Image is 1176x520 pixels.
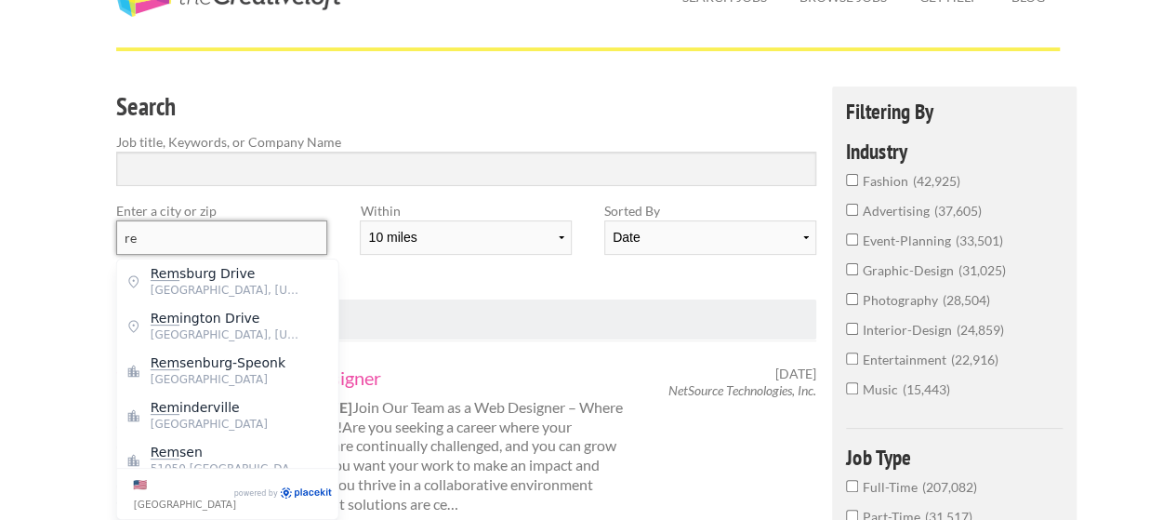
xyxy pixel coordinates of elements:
[846,233,858,246] input: event-planning33,501
[846,353,858,365] input: entertainment22,916
[863,233,956,248] span: event-planning
[100,366,650,514] div: Join Our Team as a Web Designer – Where Creativity and Collaboration Shine!Are you seeking a care...
[151,282,303,299] span: [GEOGRAPHIC_DATA], [US_STATE][GEOGRAPHIC_DATA]
[360,201,571,220] label: Within
[863,203,934,219] span: advertising
[151,444,303,460] span: sen
[151,371,303,388] span: [GEOGRAPHIC_DATA]
[151,445,179,460] mark: Rem
[604,201,815,220] label: Sorted By
[116,132,816,152] label: Job title, Keywords, or Company Name
[116,152,816,186] input: Search
[846,174,858,186] input: fashion42,925
[958,262,1006,278] span: 31,025
[151,265,303,282] span: sburg Drive
[116,366,633,390] a: Web Designer/ Graphic Designer
[934,203,982,219] span: 37,605
[943,292,990,308] span: 28,504
[863,322,957,338] span: interior-design
[151,460,303,477] span: 51050 [GEOGRAPHIC_DATA]
[668,382,816,398] em: NetSource Technologies, Inc.
[846,293,858,305] input: photography28,504
[846,382,858,394] input: music15,443
[922,479,977,495] span: 207,082
[863,479,922,495] span: Full-Time
[151,400,179,415] mark: Rem
[604,220,815,255] select: Sort results by
[134,474,231,513] label: Change country
[151,416,303,433] span: [GEOGRAPHIC_DATA]
[903,381,950,397] span: 15,443
[846,140,1063,162] h4: Industry
[846,204,858,216] input: advertising37,605
[151,354,303,371] span: senburg-Speonk
[117,260,338,468] div: Address suggestions
[846,323,858,335] input: interior-design24,859
[116,89,816,125] h3: Search
[951,352,998,367] span: 22,916
[863,173,913,189] span: fashion
[151,310,303,327] span: ington Drive
[913,173,960,189] span: 42,925
[957,322,1004,338] span: 24,859
[846,100,1063,122] h4: Filtering By
[956,233,1003,248] span: 33,501
[775,366,816,382] span: [DATE]
[863,381,903,397] span: music
[846,447,1063,468] h4: Job Type
[151,399,303,416] span: inderville
[863,292,943,308] span: photography
[134,499,236,510] span: [GEOGRAPHIC_DATA]
[151,266,179,281] mark: Rem
[846,480,858,492] input: Full-Time207,082
[863,262,958,278] span: graphic-design
[151,311,179,326] mark: Rem
[151,327,303,343] span: [GEOGRAPHIC_DATA], [US_STATE][GEOGRAPHIC_DATA]
[863,352,951,367] span: entertainment
[280,487,333,502] a: PlaceKit.io
[234,487,278,501] span: Powered by
[116,201,327,220] label: Enter a city or zip
[846,263,858,275] input: graphic-design31,025
[151,355,179,370] mark: Rem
